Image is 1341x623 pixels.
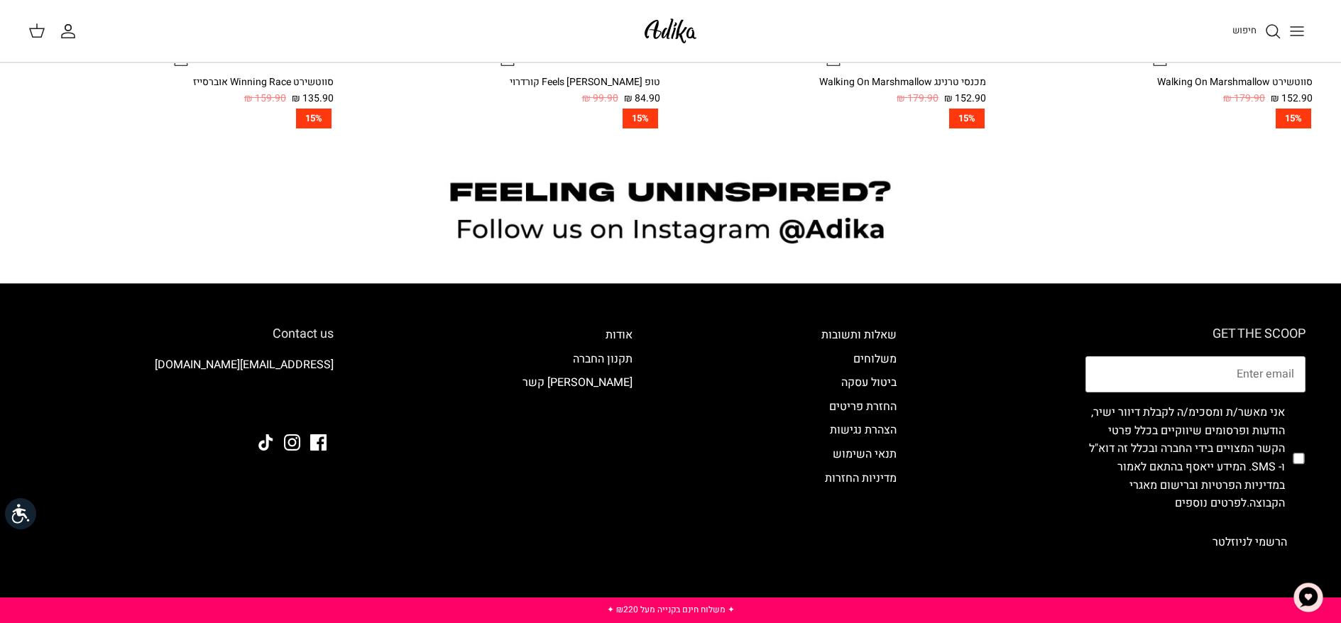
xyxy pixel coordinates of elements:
div: סווטשירט Winning Race אוברסייז [28,75,334,90]
span: 135.90 ₪ [292,91,334,106]
a: תקנון החברה [573,351,633,368]
span: 179.90 ₪ [1223,91,1265,106]
a: [EMAIL_ADDRESS][DOMAIN_NAME] [155,356,334,373]
a: ביטול עסקה [841,374,897,391]
div: טופ [PERSON_NAME] Feels קורדרוי [355,75,660,90]
a: 15% [1007,109,1313,129]
a: ✦ משלוח חינם בקנייה מעל ₪220 ✦ [607,603,735,616]
span: חיפוש [1232,23,1257,37]
div: סווטשירט Walking On Marshmallow [1007,75,1313,90]
span: 15% [949,109,985,129]
label: אני מאשר/ת ומסכימ/ה לקבלת דיוור ישיר, הודעות ופרסומים שיווקיים בכלל פרטי הקשר המצויים בידי החברה ... [1085,404,1285,513]
a: לפרטים נוספים [1175,495,1247,512]
div: מכנסי טרנינג Walking On Marshmallow [682,75,987,90]
a: סווטשירט Walking On Marshmallow 152.90 ₪ 179.90 ₪ [1007,75,1313,106]
span: 159.90 ₪ [244,91,286,106]
a: שאלות ותשובות [821,326,897,343]
a: 15% [28,109,334,129]
a: מכנסי טרנינג Walking On Marshmallow 152.90 ₪ 179.90 ₪ [682,75,987,106]
input: Email [1085,356,1306,393]
h6: GET THE SCOOP [1085,326,1306,342]
a: Instagram [284,434,300,451]
a: החזרת פריטים [829,398,897,415]
button: צ'אט [1287,576,1330,619]
a: סווטשירט Winning Race אוברסייז 135.90 ₪ 159.90 ₪ [28,75,334,106]
h6: Contact us [35,326,334,342]
a: חיפוש [1232,23,1281,40]
span: 15% [296,109,332,129]
span: 99.90 ₪ [582,91,618,106]
a: החשבון שלי [60,23,82,40]
a: Facebook [310,434,327,451]
button: הרשמי לניוזלטר [1194,524,1306,560]
a: טופ [PERSON_NAME] Feels קורדרוי 84.90 ₪ 99.90 ₪ [355,75,660,106]
span: 15% [623,109,658,129]
a: משלוחים [853,351,897,368]
a: [PERSON_NAME] קשר [522,374,633,391]
button: Toggle menu [1281,16,1313,47]
a: 15% [355,109,660,129]
a: הצהרת נגישות [830,421,897,439]
span: 152.90 ₪ [944,91,986,106]
div: Secondary navigation [807,326,911,560]
span: 152.90 ₪ [1271,91,1313,106]
a: תנאי השימוש [833,446,897,463]
img: Adika IL [640,14,701,48]
a: מדיניות החזרות [825,470,897,487]
a: אודות [606,326,633,343]
a: Tiktok [258,434,274,451]
div: Secondary navigation [508,326,647,560]
span: 179.90 ₪ [897,91,938,106]
a: 15% [682,109,987,129]
span: 15% [1276,109,1311,129]
img: Adika IL [295,395,334,414]
span: 84.90 ₪ [624,91,660,106]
